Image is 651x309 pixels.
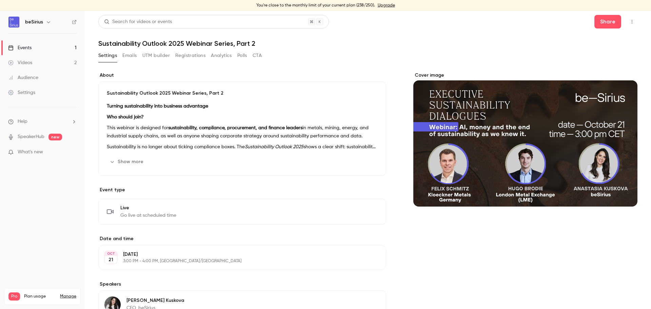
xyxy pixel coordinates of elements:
button: Polls [237,50,247,61]
span: Go live at scheduled time [120,212,176,219]
span: Live [120,205,176,211]
p: [PERSON_NAME] Kuskova [126,297,184,304]
a: Manage [60,294,76,299]
button: Emails [122,50,137,61]
div: Audience [8,74,38,81]
strong: Turning sustainability into business advantage [107,104,208,109]
button: Analytics [211,50,232,61]
span: Help [18,118,27,125]
button: UTM builder [142,50,170,61]
p: 21 [108,256,113,263]
p: Sustainability Outlook 2025 Webinar Series, Part 2 [107,90,378,97]
button: Settings [98,50,117,61]
p: 3:00 PM - 4:00 PM, [GEOGRAPHIC_DATA]/[GEOGRAPHIC_DATA] [123,258,350,264]
label: Cover image [413,72,637,79]
li: help-dropdown-opener [8,118,77,125]
label: About [98,72,386,79]
p: Sustainability is no longer about ticking compliance boxes. The shows a clear shift: sustainabili... [107,143,378,151]
button: Show more [107,156,147,167]
img: beSirius [8,17,19,27]
span: Plan usage [24,294,56,299]
strong: Who should join? [107,115,144,119]
p: This webinar is designed for in metals, mining, energy, and industrial supply chains, as well as ... [107,124,378,140]
h1: Sustainability Outlook 2025 Webinar Series, Part 2 [98,39,637,47]
span: new [48,134,62,140]
p: Event type [98,187,386,193]
div: Settings [8,89,35,96]
p: [DATE] [123,251,350,258]
button: Registrations [175,50,205,61]
label: Speakers [98,281,386,288]
div: OCT [105,251,117,256]
div: Videos [8,59,32,66]
section: Cover image [413,72,637,207]
button: Share [594,15,621,28]
a: SpeakerHub [18,133,44,140]
div: Search for videos or events [104,18,172,25]
em: Sustainability Outlook 2025 [245,144,303,149]
button: CTA [253,50,262,61]
label: Date and time [98,235,386,242]
span: Pro [8,292,20,301]
span: What's new [18,149,43,156]
div: Events [8,44,32,51]
strong: sustainability, compliance, procurement, and finance leaders [168,125,302,130]
a: Upgrade [378,3,395,8]
h6: beSirius [25,19,43,25]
